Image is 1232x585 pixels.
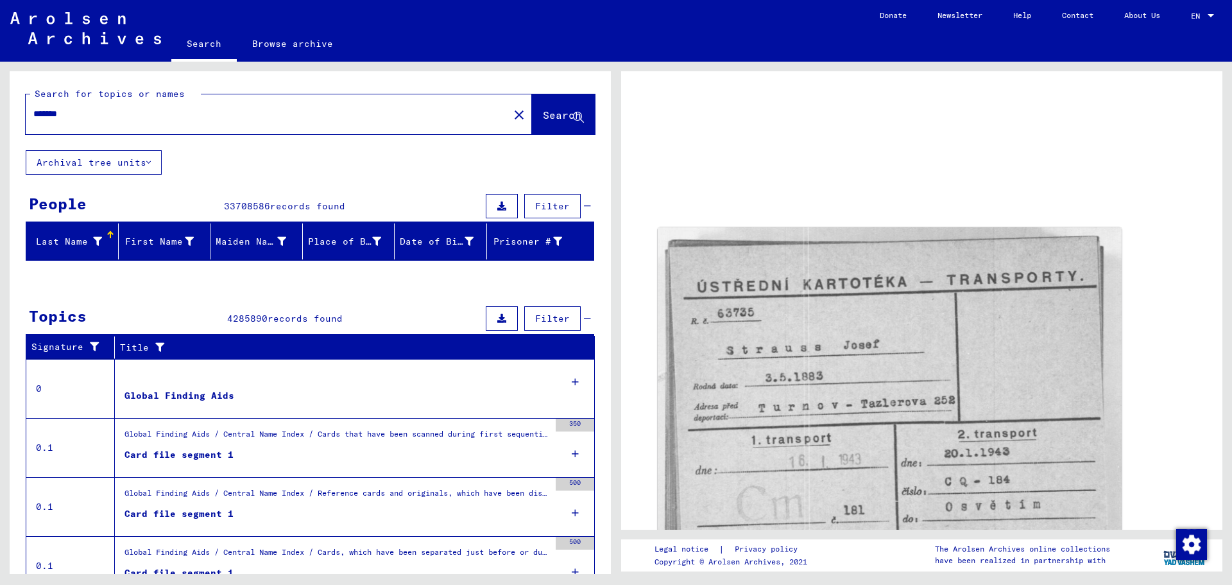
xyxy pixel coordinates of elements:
div: Card file segment 1 [124,448,234,462]
button: Archival tree units [26,150,162,175]
div: Prisoner # [492,231,579,252]
mat-header-cell: Last Name [26,223,119,259]
div: Card file segment 1 [124,507,234,521]
div: Last Name [31,235,102,249]
div: Maiden Name [216,235,286,249]
div: First Name [124,235,194,249]
div: Last Name [31,231,118,252]
p: The Arolsen Archives online collections [935,543,1110,555]
img: 001.jpg [658,227,1122,577]
span: Search [543,109,581,121]
div: Title [120,341,569,354]
img: yv_logo.png [1161,539,1209,571]
p: have been realized in partnership with [935,555,1110,566]
div: Topics [29,304,87,327]
td: 0.1 [26,477,115,536]
span: Filter [535,200,570,212]
div: | [654,543,813,556]
button: Filter [524,194,581,218]
td: 0 [26,359,115,418]
mat-header-cell: First Name [119,223,211,259]
mat-icon: close [511,107,527,123]
div: Global Finding Aids / Central Name Index / Cards, which have been separated just before or during... [124,546,549,564]
span: EN [1191,12,1205,21]
mat-header-cell: Prisoner # [487,223,594,259]
a: Browse archive [237,28,348,59]
td: 0.1 [26,418,115,477]
span: 4285890 [227,313,268,324]
div: First Name [124,231,210,252]
div: Title [120,337,582,358]
mat-label: Search for topics or names [35,88,185,100]
span: 33708586 [224,200,270,212]
div: Date of Birth [400,235,474,249]
div: Signature [31,337,117,358]
div: 500 [556,478,594,491]
div: Global Finding Aids / Central Name Index / Reference cards and originals, which have been discove... [124,487,549,505]
span: records found [270,200,345,212]
p: Copyright © Arolsen Archives, 2021 [654,556,813,568]
a: Legal notice [654,543,719,556]
div: 500 [556,537,594,550]
div: Global Finding Aids [124,389,234,403]
button: Filter [524,306,581,331]
div: 350 [556,419,594,432]
mat-header-cell: Date of Birth [395,223,487,259]
div: Maiden Name [216,231,302,252]
div: Prisoner # [492,235,563,249]
div: Place of Birth [308,235,382,249]
div: Card file segment 1 [124,566,234,580]
div: Date of Birth [400,231,490,252]
mat-header-cell: Maiden Name [210,223,303,259]
div: People [29,192,87,215]
div: Global Finding Aids / Central Name Index / Cards that have been scanned during first sequential m... [124,428,549,446]
div: Change consent [1176,528,1206,559]
span: Filter [535,313,570,324]
img: Arolsen_neg.svg [10,12,161,44]
button: Search [532,94,595,134]
a: Search [171,28,237,62]
div: Place of Birth [308,231,398,252]
a: Privacy policy [724,543,813,556]
mat-header-cell: Place of Birth [303,223,395,259]
img: Change consent [1176,529,1207,560]
div: Signature [31,340,105,354]
button: Clear [506,101,532,127]
span: records found [268,313,343,324]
